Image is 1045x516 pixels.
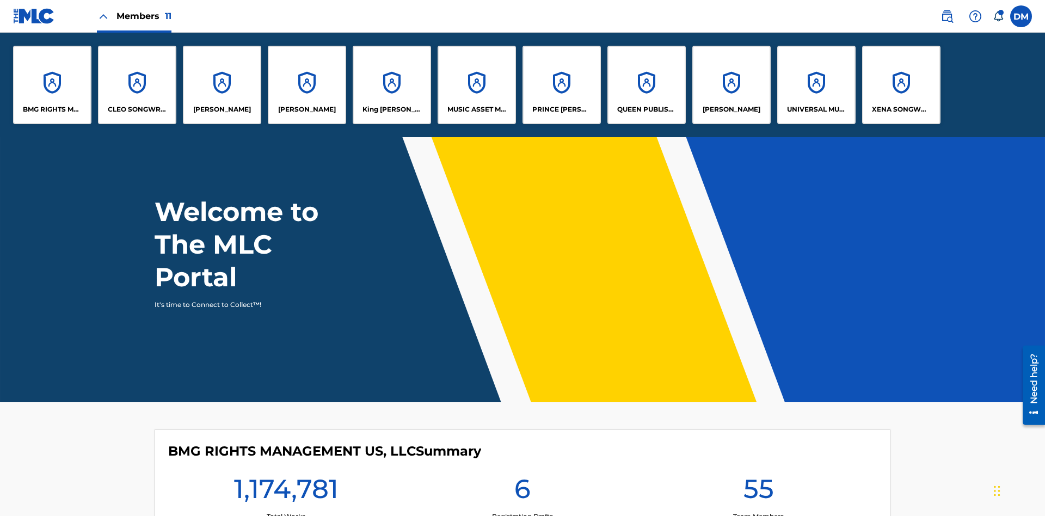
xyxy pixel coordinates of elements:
[1015,341,1045,431] iframe: Resource Center
[964,5,986,27] div: Help
[268,46,346,124] a: Accounts[PERSON_NAME]
[522,46,601,124] a: AccountsPRINCE [PERSON_NAME]
[743,472,774,512] h1: 55
[362,105,422,114] p: King McTesterson
[532,105,592,114] p: PRINCE MCTESTERSON
[97,10,110,23] img: Close
[116,10,171,22] span: Members
[872,105,931,114] p: XENA SONGWRITER
[278,105,336,114] p: EYAMA MCSINGER
[703,105,760,114] p: RONALD MCTESTERSON
[234,472,339,512] h1: 1,174,781
[941,10,954,23] img: search
[13,8,55,24] img: MLC Logo
[993,11,1004,22] div: Notifications
[862,46,941,124] a: AccountsXENA SONGWRITER
[692,46,771,124] a: Accounts[PERSON_NAME]
[969,10,982,23] img: help
[168,443,481,459] h4: BMG RIGHTS MANAGEMENT US, LLC
[607,46,686,124] a: AccountsQUEEN PUBLISHA
[991,464,1045,516] iframe: Chat Widget
[98,46,176,124] a: AccountsCLEO SONGWRITER
[23,105,82,114] p: BMG RIGHTS MANAGEMENT US, LLC
[438,46,516,124] a: AccountsMUSIC ASSET MANAGEMENT (MAM)
[193,105,251,114] p: ELVIS COSTELLO
[165,11,171,21] span: 11
[13,46,91,124] a: AccountsBMG RIGHTS MANAGEMENT US, LLC
[617,105,677,114] p: QUEEN PUBLISHA
[787,105,846,114] p: UNIVERSAL MUSIC PUB GROUP
[155,195,358,293] h1: Welcome to The MLC Portal
[994,475,1000,507] div: Drag
[108,105,167,114] p: CLEO SONGWRITER
[777,46,856,124] a: AccountsUNIVERSAL MUSIC PUB GROUP
[1010,5,1032,27] div: User Menu
[936,5,958,27] a: Public Search
[514,472,531,512] h1: 6
[155,300,343,310] p: It's time to Connect to Collect™!
[353,46,431,124] a: AccountsKing [PERSON_NAME]
[183,46,261,124] a: Accounts[PERSON_NAME]
[447,105,507,114] p: MUSIC ASSET MANAGEMENT (MAM)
